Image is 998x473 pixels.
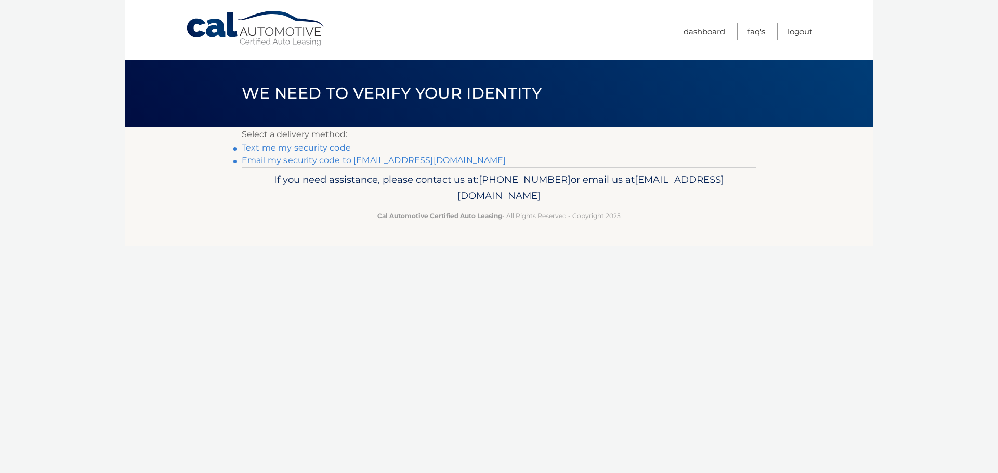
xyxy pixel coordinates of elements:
a: Cal Automotive [186,10,326,47]
span: [PHONE_NUMBER] [479,173,571,185]
a: Logout [787,23,812,40]
strong: Cal Automotive Certified Auto Leasing [377,212,502,220]
a: Text me my security code [242,143,351,153]
a: Dashboard [684,23,725,40]
p: Select a delivery method: [242,127,756,142]
a: Email my security code to [EMAIL_ADDRESS][DOMAIN_NAME] [242,155,506,165]
a: FAQ's [747,23,765,40]
p: - All Rights Reserved - Copyright 2025 [248,210,750,221]
span: We need to verify your identity [242,84,542,103]
p: If you need assistance, please contact us at: or email us at [248,171,750,205]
